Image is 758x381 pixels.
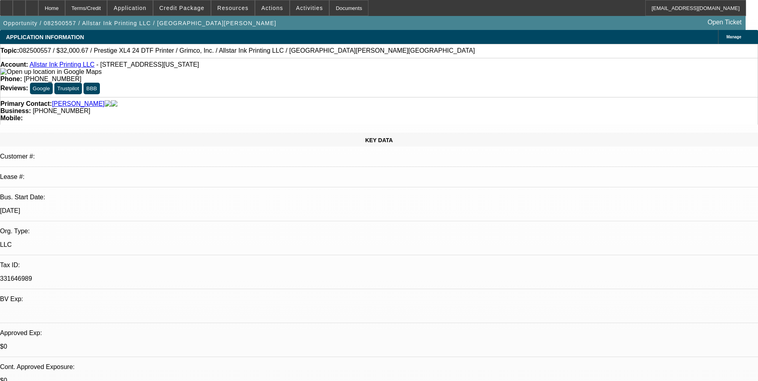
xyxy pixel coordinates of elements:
[0,115,23,121] strong: Mobile:
[217,5,249,11] span: Resources
[365,137,393,143] span: KEY DATA
[0,61,28,68] strong: Account:
[33,107,90,114] span: [PHONE_NUMBER]
[6,34,84,40] span: APPLICATION INFORMATION
[704,16,745,29] a: Open Ticket
[107,0,152,16] button: Application
[0,68,101,75] img: Open up location in Google Maps
[726,35,741,39] span: Manage
[211,0,255,16] button: Resources
[111,100,117,107] img: linkedin-icon.png
[296,5,323,11] span: Activities
[0,85,28,91] strong: Reviews:
[0,75,22,82] strong: Phone:
[54,83,82,94] button: Trustpilot
[30,83,53,94] button: Google
[3,20,277,26] span: Opportunity / 082500557 / Allstar Ink Printing LLC / [GEOGRAPHIC_DATA][PERSON_NAME]
[0,100,52,107] strong: Primary Contact:
[153,0,211,16] button: Credit Package
[19,47,475,54] span: 082500557 / $32,000.67 / Prestige XL4 24 DTF Printer / Grimco, Inc. / Allstar Ink Printing LLC / ...
[0,68,101,75] a: View Google Maps
[159,5,205,11] span: Credit Package
[0,107,31,114] strong: Business:
[24,75,82,82] span: [PHONE_NUMBER]
[105,100,111,107] img: facebook-icon.png
[255,0,289,16] button: Actions
[84,83,100,94] button: BBB
[0,47,19,54] strong: Topic:
[30,61,95,68] a: Allstar Ink Printing LLC
[113,5,146,11] span: Application
[261,5,283,11] span: Actions
[52,100,105,107] a: [PERSON_NAME]
[290,0,329,16] button: Activities
[96,61,199,68] span: - [STREET_ADDRESS][US_STATE]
